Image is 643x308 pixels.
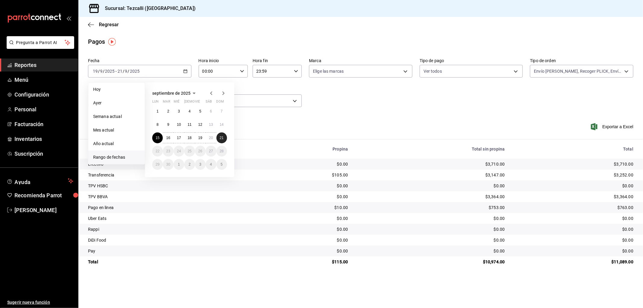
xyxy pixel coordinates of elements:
div: Total [514,147,633,151]
div: Transferencia [88,172,254,178]
div: Pagos [88,37,105,46]
abbr: jueves [184,100,220,106]
abbr: 9 de septiembre de 2025 [167,122,169,127]
button: 23 de septiembre de 2025 [163,146,173,157]
abbr: 17 de septiembre de 2025 [177,136,181,140]
div: $3,710.00 [514,161,633,167]
button: 3 de septiembre de 2025 [174,106,184,117]
label: Fecha [88,59,191,63]
abbr: martes [163,100,170,106]
abbr: 11 de septiembre de 2025 [188,122,191,127]
button: 7 de septiembre de 2025 [216,106,227,117]
button: 4 de septiembre de 2025 [184,106,195,117]
span: Configuración [14,90,73,99]
abbr: 27 de septiembre de 2025 [209,149,213,153]
abbr: 5 de septiembre de 2025 [199,109,201,113]
div: $753.00 [358,205,505,211]
input: -- [125,69,128,74]
div: Total sin propina [358,147,505,151]
button: Exportar a Excel [592,123,633,130]
div: $763.00 [514,205,633,211]
button: 20 de septiembre de 2025 [206,132,216,143]
button: 5 de septiembre de 2025 [195,106,206,117]
div: $115.00 [263,259,348,265]
button: Tooltip marker [108,38,116,46]
abbr: 19 de septiembre de 2025 [198,136,202,140]
abbr: 5 de octubre de 2025 [221,162,223,167]
span: / [128,69,130,74]
button: 1 de octubre de 2025 [174,159,184,170]
abbr: 20 de septiembre de 2025 [209,136,213,140]
div: $10.00 [263,205,348,211]
abbr: 8 de septiembre de 2025 [156,122,159,127]
abbr: 14 de septiembre de 2025 [220,122,224,127]
div: $3,364.00 [358,194,505,200]
div: DiDi Food [88,237,254,243]
abbr: 3 de octubre de 2025 [199,162,201,167]
span: Regresar [99,22,119,27]
button: 19 de septiembre de 2025 [195,132,206,143]
button: open_drawer_menu [66,16,71,21]
span: Hoy [93,86,140,93]
div: $0.00 [358,248,505,254]
button: 21 de septiembre de 2025 [216,132,227,143]
button: 29 de septiembre de 2025 [152,159,163,170]
abbr: 1 de octubre de 2025 [178,162,180,167]
label: Hora inicio [199,59,248,63]
abbr: 10 de septiembre de 2025 [177,122,181,127]
abbr: 26 de septiembre de 2025 [198,149,202,153]
label: Hora fin [253,59,302,63]
button: 2 de septiembre de 2025 [163,106,173,117]
span: Menú [14,76,73,84]
abbr: 2 de septiembre de 2025 [167,109,169,113]
div: $0.00 [358,215,505,221]
span: Recomienda Parrot [14,191,73,199]
abbr: 1 de septiembre de 2025 [156,109,159,113]
div: Pay [88,248,254,254]
button: 11 de septiembre de 2025 [184,119,195,130]
button: 28 de septiembre de 2025 [216,146,227,157]
label: Tipo de orden [530,59,633,63]
div: $0.00 [358,237,505,243]
span: Rango de fechas [93,154,140,160]
button: 2 de octubre de 2025 [184,159,195,170]
button: 17 de septiembre de 2025 [174,132,184,143]
button: 15 de septiembre de 2025 [152,132,163,143]
div: $0.00 [263,215,348,221]
button: 10 de septiembre de 2025 [174,119,184,130]
button: 12 de septiembre de 2025 [195,119,206,130]
button: Pregunta a Parrot AI [7,36,74,49]
abbr: sábado [206,100,212,106]
button: 14 de septiembre de 2025 [216,119,227,130]
abbr: 25 de septiembre de 2025 [188,149,191,153]
div: $0.00 [514,248,633,254]
h3: Sucursal: Tezcalli ([GEOGRAPHIC_DATA]) [100,5,196,12]
abbr: 15 de septiembre de 2025 [156,136,159,140]
button: 26 de septiembre de 2025 [195,146,206,157]
div: Pago en linea [88,205,254,211]
div: $0.00 [514,237,633,243]
div: $10,974.00 [358,259,505,265]
div: $0.00 [358,226,505,232]
abbr: lunes [152,100,159,106]
div: TPV HSBC [88,183,254,189]
span: Elige las marcas [313,68,344,74]
input: ---- [105,69,115,74]
span: Mes actual [93,127,140,133]
span: / [103,69,105,74]
div: Total [88,259,254,265]
input: -- [93,69,98,74]
abbr: miércoles [174,100,179,106]
abbr: 4 de octubre de 2025 [210,162,212,167]
div: TPV BBVA [88,194,254,200]
abbr: 23 de septiembre de 2025 [166,149,170,153]
span: Semana actual [93,113,140,120]
button: 18 de septiembre de 2025 [184,132,195,143]
abbr: 28 de septiembre de 2025 [220,149,224,153]
input: ---- [130,69,140,74]
button: 27 de septiembre de 2025 [206,146,216,157]
div: $0.00 [263,183,348,189]
button: 22 de septiembre de 2025 [152,146,163,157]
abbr: 13 de septiembre de 2025 [209,122,213,127]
